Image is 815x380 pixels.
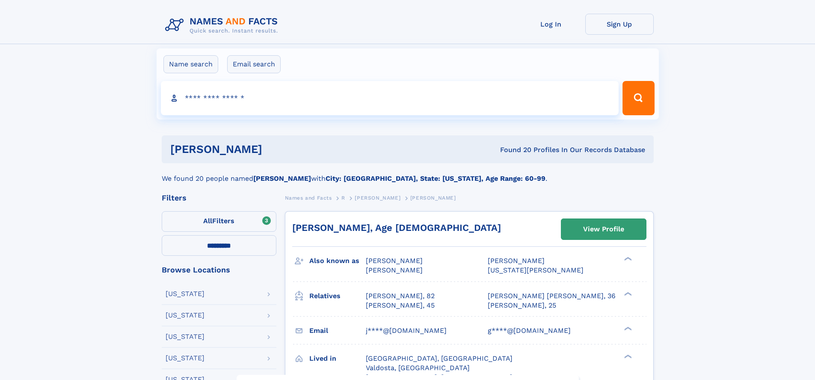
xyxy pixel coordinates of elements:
[488,266,584,274] span: [US_STATE][PERSON_NAME]
[309,323,366,338] h3: Email
[488,301,556,310] a: [PERSON_NAME], 25
[253,174,311,183] b: [PERSON_NAME]
[162,194,276,202] div: Filters
[341,195,345,201] span: R
[161,81,619,115] input: search input
[622,81,654,115] button: Search Button
[355,195,400,201] span: [PERSON_NAME]
[366,266,423,274] span: [PERSON_NAME]
[585,14,654,35] a: Sign Up
[162,211,276,232] label: Filters
[561,219,646,239] a: View Profile
[326,174,545,183] b: City: [GEOGRAPHIC_DATA], State: [US_STATE], Age Range: 60-99
[583,219,624,239] div: View Profile
[622,291,632,296] div: ❯
[309,289,366,303] h3: Relatives
[366,301,435,310] a: [PERSON_NAME], 45
[366,291,435,301] a: [PERSON_NAME], 82
[203,217,212,225] span: All
[355,192,400,203] a: [PERSON_NAME]
[410,195,456,201] span: [PERSON_NAME]
[163,55,218,73] label: Name search
[366,364,470,372] span: Valdosta, [GEOGRAPHIC_DATA]
[166,355,204,362] div: [US_STATE]
[227,55,281,73] label: Email search
[517,14,585,35] a: Log In
[162,266,276,274] div: Browse Locations
[162,163,654,184] div: We found 20 people named with .
[341,192,345,203] a: R
[162,14,285,37] img: Logo Names and Facts
[309,351,366,366] h3: Lived in
[166,290,204,297] div: [US_STATE]
[170,144,381,155] h1: [PERSON_NAME]
[366,257,423,265] span: [PERSON_NAME]
[285,192,332,203] a: Names and Facts
[292,222,501,233] a: [PERSON_NAME], Age [DEMOGRAPHIC_DATA]
[166,333,204,340] div: [US_STATE]
[622,353,632,359] div: ❯
[366,354,513,362] span: [GEOGRAPHIC_DATA], [GEOGRAPHIC_DATA]
[381,145,645,155] div: Found 20 Profiles In Our Records Database
[622,326,632,331] div: ❯
[622,256,632,262] div: ❯
[309,254,366,268] h3: Also known as
[166,312,204,319] div: [US_STATE]
[488,257,545,265] span: [PERSON_NAME]
[488,291,616,301] a: [PERSON_NAME] [PERSON_NAME], 36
